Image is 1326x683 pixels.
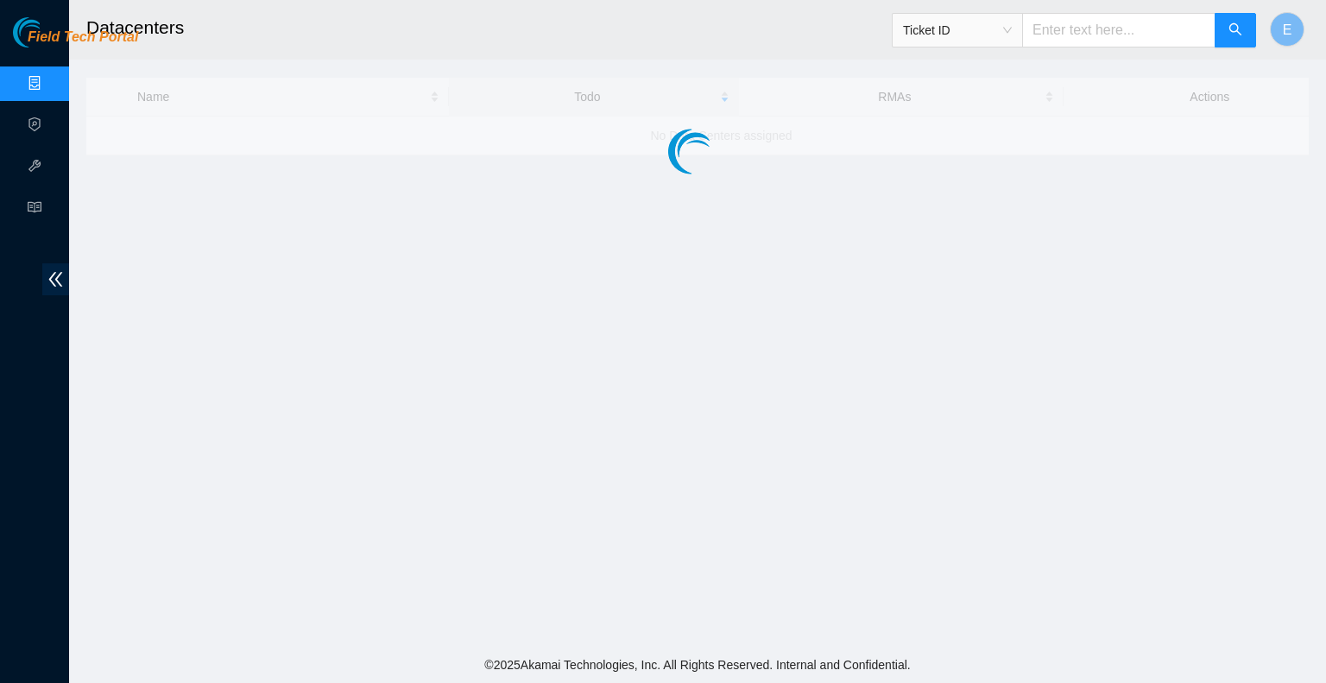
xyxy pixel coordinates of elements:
[13,31,138,54] a: Akamai TechnologiesField Tech Portal
[903,17,1012,43] span: Ticket ID
[69,647,1326,683] footer: © 2025 Akamai Technologies, Inc. All Rights Reserved. Internal and Confidential.
[13,17,87,47] img: Akamai Technologies
[42,263,69,295] span: double-left
[1270,12,1304,47] button: E
[28,193,41,227] span: read
[1283,19,1292,41] span: E
[1215,13,1256,47] button: search
[1228,22,1242,39] span: search
[1022,13,1215,47] input: Enter text here...
[28,29,138,46] span: Field Tech Portal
